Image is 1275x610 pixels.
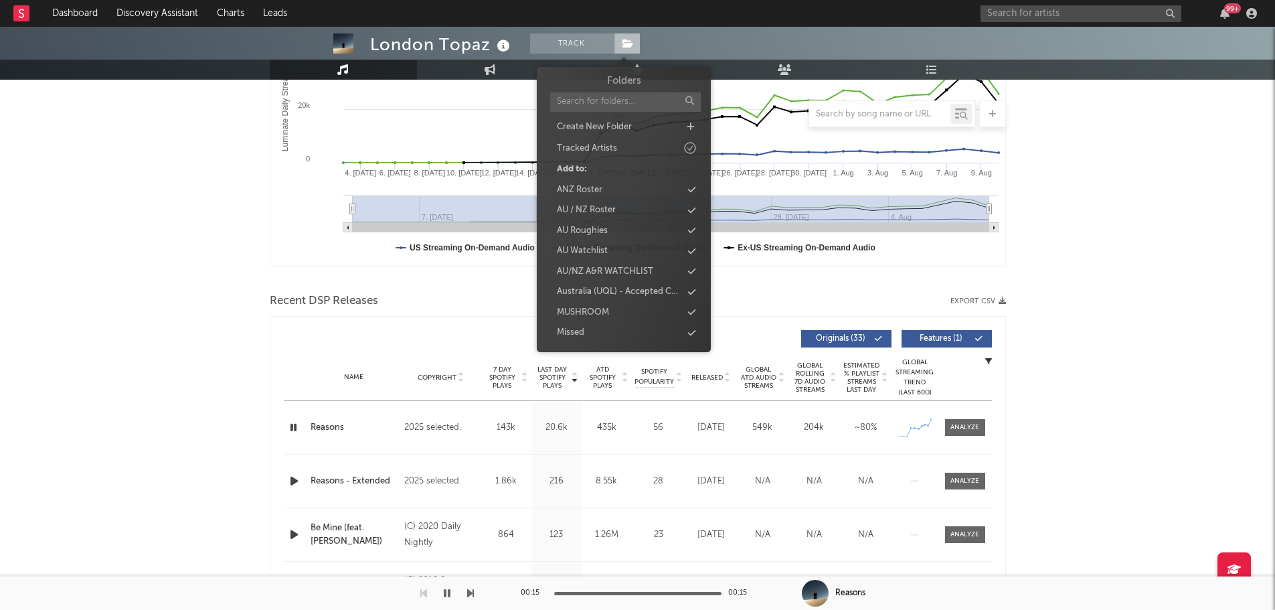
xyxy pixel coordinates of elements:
div: London Topaz [370,33,513,56]
div: 2025 selected. [404,473,477,489]
div: Name [311,372,398,382]
button: Export CSV [950,297,1006,305]
div: 99 + [1224,3,1241,13]
div: ANZ Roster [557,183,602,197]
span: Originals ( 33 ) [810,335,871,343]
text: 30. [DATE] [791,169,827,177]
text: 9. Aug [970,169,991,177]
text: 26. [DATE] [722,169,758,177]
span: Released [691,374,723,382]
div: 864 [485,528,528,542]
input: Search for artists [981,5,1181,22]
div: Missed [557,326,584,339]
div: Global Streaming Trend (Last 60D) [895,358,935,398]
div: 28 [635,475,682,488]
text: 5. Aug [902,169,922,177]
div: AU / NZ Roster [557,204,616,217]
div: 00:15 [521,585,547,601]
div: ~ 80 % [843,421,888,435]
text: 6. [DATE] [379,169,410,177]
button: Track [530,33,614,54]
div: AU Watchlist [557,244,608,258]
div: N/A [843,528,888,542]
div: Reasons [835,587,865,599]
button: Originals(33) [801,330,891,348]
div: AU/NZ A&R WATCHLIST [557,265,653,279]
text: 0 [305,155,309,163]
span: 7 Day Spotify Plays [485,366,520,390]
text: 1. Aug [833,169,853,177]
div: 56 [635,421,682,435]
text: 7. Aug [936,169,957,177]
text: 28. [DATE] [756,169,792,177]
span: Copyright [418,374,456,382]
div: 143k [485,421,528,435]
button: Features(1) [902,330,992,348]
div: Add to: [557,163,587,176]
div: N/A [740,475,785,488]
text: 14. [DATE] [515,169,550,177]
span: Last Day Spotify Plays [535,366,570,390]
span: Estimated % Playlist Streams Last Day [843,362,880,394]
div: 8.55k [585,475,628,488]
a: Reasons - Extended [311,475,398,488]
div: (C) 2020 Daily Nightly [404,519,477,551]
span: Features ( 1 ) [910,335,972,343]
div: [DATE] [689,528,734,542]
text: Ex-US Streaming On-Demand Audio [738,243,875,252]
div: 216 [535,475,578,488]
span: Global ATD Audio Streams [740,366,777,390]
div: 204k [792,421,837,435]
a: Reasons [311,421,398,435]
div: 549k [740,421,785,435]
text: Luminate Daily Streams [280,66,290,151]
span: Global Rolling 7D Audio Streams [792,362,829,394]
span: Recent DSP Releases [270,293,378,309]
div: AU Roughies [557,224,608,238]
input: Search for folders... [550,92,701,112]
input: Search by song name or URL [809,109,950,120]
div: MUSHROOM [557,306,609,319]
text: US Streaming On-Demand Audio [410,243,535,252]
text: 8. [DATE] [414,169,445,177]
div: 20.6k [535,421,578,435]
a: Be Mine (feat. [PERSON_NAME]) [311,522,398,548]
h3: Folders [606,74,641,89]
button: 99+ [1220,8,1229,19]
div: 1.26M [585,528,628,542]
div: Australia (UQL) - Accepted Custom Leads [557,285,682,299]
text: 3. Aug [867,169,888,177]
div: N/A [792,528,837,542]
span: ATD Spotify Plays [585,366,620,390]
div: 23 [635,528,682,542]
div: N/A [843,475,888,488]
div: 1.86k [485,475,528,488]
div: Create New Folder [557,121,632,134]
div: 123 [535,528,578,542]
text: 12. [DATE] [481,169,516,177]
div: 00:15 [728,585,755,601]
div: 435k [585,421,628,435]
div: N/A [792,475,837,488]
div: (C) 2016 Stoney Roads Records [404,573,477,605]
text: 4. [DATE] [345,169,376,177]
div: [DATE] [689,421,734,435]
div: 2025 selected. [404,420,477,436]
div: N/A [740,528,785,542]
div: Tracked Artists [557,142,617,155]
text: 10. [DATE] [446,169,481,177]
div: [DATE] [689,475,734,488]
span: Spotify Popularity [634,367,674,387]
